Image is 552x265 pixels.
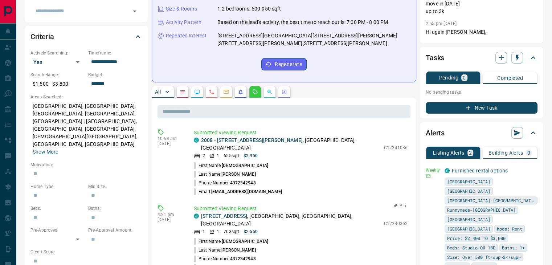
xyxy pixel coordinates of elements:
span: Beds: Studio OR 1BD [447,244,495,251]
p: Submitted Viewing Request [194,129,408,136]
p: 703 sqft [224,228,239,235]
p: Home Type: [30,183,85,190]
h2: Criteria [30,31,54,42]
div: condos.ca [445,168,450,173]
p: 10:54 am [158,136,183,141]
p: First Name: [194,238,268,245]
p: Pre-Approval Amount: [88,227,142,233]
svg: Opportunities [267,89,273,95]
svg: Emails [223,89,229,95]
p: Motivation: [30,162,142,168]
p: Phone Number: [194,256,256,262]
span: 4372342948 [230,256,255,261]
span: Baths: 1+ [502,244,525,251]
p: [STREET_ADDRESS][GEOGRAPHIC_DATA][STREET_ADDRESS][PERSON_NAME][STREET_ADDRESS][PERSON_NAME][STREE... [217,32,410,47]
span: 4372342948 [230,180,255,185]
p: Timeframe: [88,50,142,56]
span: [PERSON_NAME] [221,248,255,253]
div: Alerts [426,124,537,142]
p: 1 [217,228,219,235]
svg: Lead Browsing Activity [194,89,200,95]
p: , [GEOGRAPHIC_DATA], [GEOGRAPHIC_DATA] [201,136,380,152]
span: [GEOGRAPHIC_DATA] [447,178,490,185]
p: Pre-Approved: [30,227,85,233]
p: $1,500 - $3,800 [30,78,85,90]
span: Price: $2,400 TO $3,000 [447,235,506,242]
p: 655 sqft [224,152,239,159]
p: C12341086 [384,144,408,151]
p: Actively Searching: [30,50,85,56]
span: [GEOGRAPHIC_DATA]-[GEOGRAPHIC_DATA] [447,197,535,204]
button: New Task [426,102,537,114]
p: Weekly [426,167,440,174]
p: No pending tasks [426,87,537,98]
span: [PERSON_NAME] [221,172,255,177]
a: [STREET_ADDRESS] [201,213,247,219]
p: Search Range: [30,72,85,78]
p: Listing Alerts [433,150,465,155]
p: All [155,89,161,94]
span: [DEMOGRAPHIC_DATA] [222,163,268,168]
p: 1-2 bedrooms, 500-950 sqft [217,5,281,13]
p: Phone Number: [194,180,256,186]
p: 1 [203,228,205,235]
svg: Listing Alerts [238,89,244,95]
p: Baths: [88,205,142,212]
svg: Requests [252,89,258,95]
p: $2,950 [244,152,258,159]
button: Pin [389,203,410,209]
span: [GEOGRAPHIC_DATA] [447,225,490,232]
a: Furnished rental options [452,168,508,174]
p: 4:21 pm [158,212,183,217]
svg: Agent Actions [281,89,287,95]
h2: Tasks [426,52,444,64]
div: Criteria [30,28,142,45]
p: Email: [194,188,282,195]
p: 1 [217,152,219,159]
span: [GEOGRAPHIC_DATA] [447,216,490,223]
p: Budget: [88,72,142,78]
p: Based on the lead's activity, the best time to reach out is: 7:00 PM - 8:00 PM [217,19,388,26]
p: Size & Rooms [166,5,197,13]
svg: Calls [209,89,214,95]
p: , [GEOGRAPHIC_DATA], [GEOGRAPHIC_DATA], [GEOGRAPHIC_DATA] [201,212,380,228]
p: 2 [469,150,472,155]
p: 0 [463,75,466,80]
p: Areas Searched: [30,94,142,100]
p: Min Size: [88,183,142,190]
p: Repeated Interest [166,32,207,40]
p: Credit Score: [30,249,142,255]
div: condos.ca [194,138,199,143]
p: Building Alerts [488,150,523,155]
p: Last Name: [194,171,256,178]
p: $2,550 [244,228,258,235]
p: [DATE] [158,141,183,146]
p: Completed [497,76,523,81]
p: First Name: [194,162,268,169]
h2: Alerts [426,127,445,139]
p: 2:55 pm [DATE] [426,21,457,26]
p: Pending [439,75,458,80]
p: Hi again [PERSON_NAME], Thank you for sending us the details about the condo at [STREET_ADDRESS].... [426,28,537,211]
span: [GEOGRAPHIC_DATA] [447,187,490,195]
div: Tasks [426,49,537,66]
p: Last Name: [194,247,256,253]
p: Activity Pattern [166,19,201,26]
div: condos.ca [194,213,199,219]
span: Mode: Rent [497,225,522,232]
svg: Email [426,174,431,179]
p: Submitted Viewing Request [194,205,408,212]
p: 0 [527,150,530,155]
a: 2008 - [STREET_ADDRESS][PERSON_NAME] [201,137,303,143]
p: [DATE] [158,217,183,222]
p: [GEOGRAPHIC_DATA], [GEOGRAPHIC_DATA], [GEOGRAPHIC_DATA], [GEOGRAPHIC_DATA], [GEOGRAPHIC_DATA] | [... [30,100,142,158]
div: Yes [30,56,85,68]
button: Show More [33,148,58,156]
button: Regenerate [261,58,307,70]
span: Size: Over 500 ft<sup>2</sup> [447,253,521,261]
span: [EMAIL_ADDRESS][DOMAIN_NAME] [211,189,282,194]
span: [DEMOGRAPHIC_DATA] [222,239,268,244]
p: Beds: [30,205,85,212]
svg: Notes [180,89,185,95]
p: C12340362 [384,220,408,227]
